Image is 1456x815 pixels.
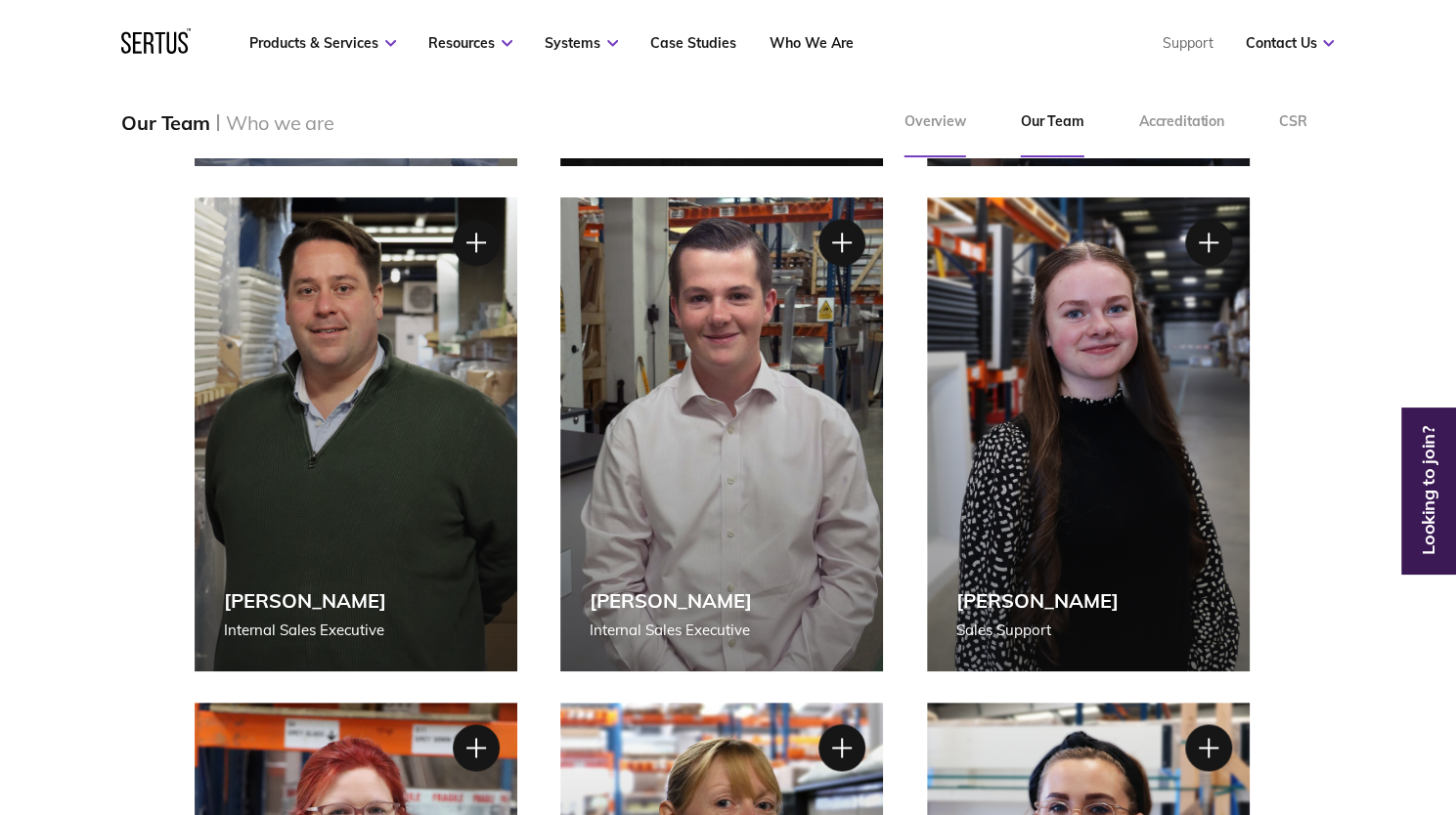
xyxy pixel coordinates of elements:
div: [PERSON_NAME] [956,588,1119,613]
div: [PERSON_NAME] [590,588,752,613]
div: Internal Sales Executive [590,619,752,642]
div: [PERSON_NAME] [224,588,386,613]
a: Systems [545,34,618,52]
a: CSR [1252,87,1335,157]
iframe: Chat Widget [1358,721,1456,815]
a: Accreditation [1112,87,1252,157]
a: Resources [428,34,512,52]
a: Case Studies [650,34,736,52]
a: Contact Us [1245,34,1334,52]
a: Looking to join? [1406,483,1451,498]
a: Products & Services [249,34,396,52]
a: Who We Are [769,34,853,52]
a: Overview [877,87,993,157]
div: Who we are [226,110,334,135]
a: Support [1162,34,1213,52]
div: Internal Sales Executive [224,619,386,642]
div: Our Team [121,110,209,135]
div: Sales Support [956,619,1119,642]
